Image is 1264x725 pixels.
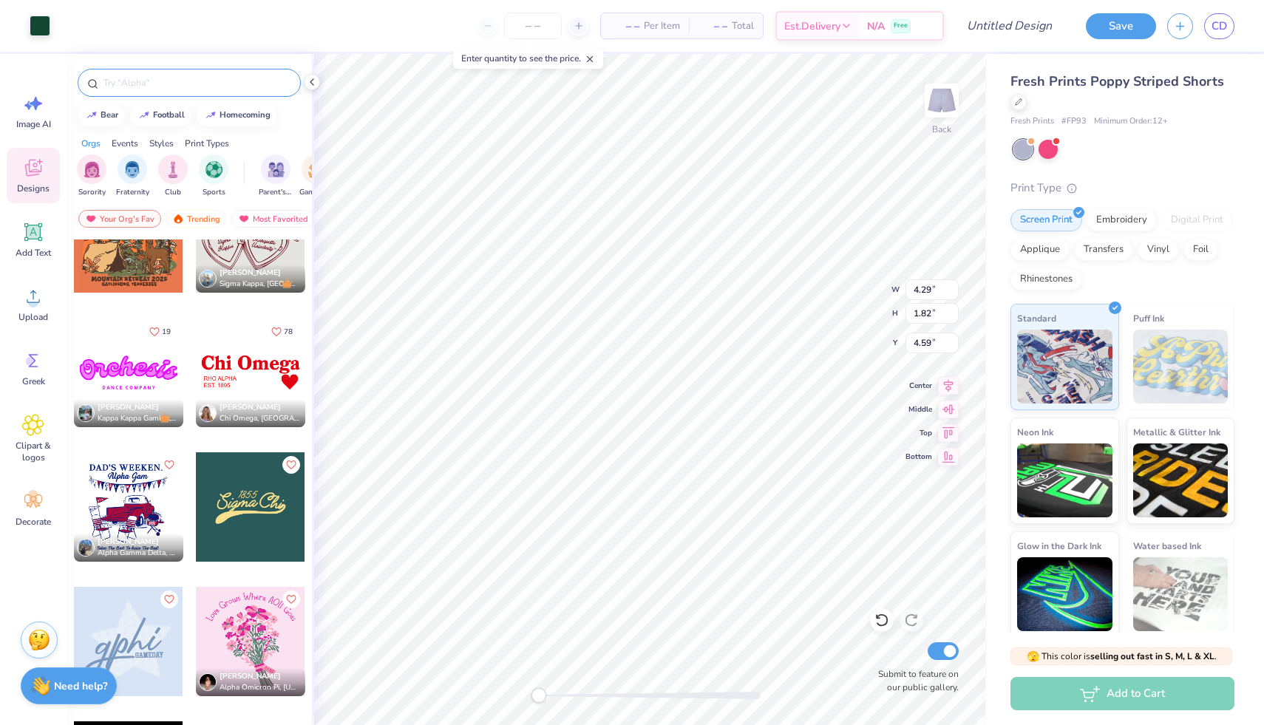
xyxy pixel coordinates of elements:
button: Save [1086,13,1156,39]
span: Decorate [16,516,51,528]
span: [PERSON_NAME] [220,671,281,681]
span: Chi Omega, [GEOGRAPHIC_DATA][US_STATE] [220,413,299,424]
img: Sorority Image [84,161,101,178]
div: Events [112,137,138,150]
span: N/A [867,18,885,34]
span: Fraternity [116,187,149,198]
input: Try "Alpha" [102,75,291,90]
span: [PERSON_NAME] [98,402,159,412]
span: Neon Ink [1017,424,1053,440]
div: Trending [166,210,227,228]
span: Per Item [644,18,680,34]
span: Standard [1017,310,1056,326]
img: trend_line.gif [138,111,150,120]
span: Image AI [16,118,51,130]
img: trend_line.gif [86,111,98,120]
img: Fraternity Image [124,161,140,178]
div: Print Type [1010,180,1234,197]
a: CD [1204,13,1234,39]
input: – – [504,13,562,39]
img: Water based Ink [1133,557,1229,631]
div: Back [932,123,951,136]
span: 78 [284,328,293,336]
div: Styles [149,137,174,150]
span: Parent's Weekend [259,187,293,198]
span: Upload [18,311,48,323]
img: trend_line.gif [205,111,217,120]
strong: Need help? [54,679,107,693]
span: Fresh Prints Poppy Striped Shorts [1010,72,1224,90]
span: 19 [162,328,171,336]
div: Applique [1010,239,1070,261]
img: Back [927,86,957,115]
span: Add Text [16,247,51,259]
button: Like [282,456,300,474]
span: Metallic & Glitter Ink [1133,424,1220,440]
span: Game Day [299,187,333,198]
span: Free [894,21,908,31]
button: filter button [259,154,293,198]
div: filter for Parent's Weekend [259,154,293,198]
button: Like [265,321,299,341]
span: Total [732,18,754,34]
img: most_fav.gif [238,214,250,224]
span: Bottom [905,451,932,463]
button: Like [282,590,300,608]
button: football [130,104,191,126]
span: Fresh Prints [1010,115,1054,128]
div: Enter quantity to see the price. [453,48,603,69]
span: Top [905,427,932,439]
button: bear [78,104,125,126]
span: Est. Delivery [784,18,840,34]
div: bear [101,111,118,119]
span: Greek [22,375,45,387]
img: trending.gif [172,214,184,224]
div: Vinyl [1138,239,1179,261]
span: [PERSON_NAME] [220,402,281,412]
div: Print Types [185,137,229,150]
span: # FP93 [1061,115,1087,128]
label: Submit to feature on our public gallery. [870,667,959,694]
img: most_fav.gif [85,214,97,224]
img: Sports Image [205,161,222,178]
button: Like [143,321,177,341]
span: Alpha Omicron Pi, [US_STATE][GEOGRAPHIC_DATA] [220,682,299,693]
span: Designs [17,183,50,194]
button: filter button [158,154,188,198]
div: Orgs [81,137,101,150]
span: [PERSON_NAME] [98,537,159,547]
div: Rhinestones [1010,268,1082,290]
img: Neon Ink [1017,443,1112,517]
button: filter button [77,154,106,198]
div: filter for Sorority [77,154,106,198]
span: [PERSON_NAME] [220,268,281,278]
span: 🫣 [1027,650,1039,664]
div: Accessibility label [531,688,546,703]
span: Glow in the Dark Ink [1017,538,1101,554]
input: Untitled Design [955,11,1064,41]
div: Screen Print [1010,209,1082,231]
span: Club [165,187,181,198]
div: homecoming [220,111,271,119]
div: Most Favorited [231,210,315,228]
span: Sigma Kappa, [GEOGRAPHIC_DATA] [220,279,299,290]
div: football [153,111,185,119]
div: Foil [1183,239,1218,261]
div: Your Org's Fav [78,210,161,228]
div: filter for Club [158,154,188,198]
span: Alpha Gamma Delta, The [US_STATE][GEOGRAPHIC_DATA] [98,548,177,559]
button: Like [160,590,178,608]
div: Transfers [1074,239,1133,261]
img: Glow in the Dark Ink [1017,557,1112,631]
div: Embroidery [1087,209,1157,231]
button: homecoming [197,104,277,126]
button: filter button [116,154,149,198]
div: Digital Print [1161,209,1233,231]
img: Parent's Weekend Image [268,161,285,178]
span: Sports [203,187,225,198]
span: This color is . [1027,650,1217,663]
img: Game Day Image [308,161,325,178]
button: Like [160,456,178,474]
img: Puff Ink [1133,330,1229,404]
span: Water based Ink [1133,538,1201,554]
